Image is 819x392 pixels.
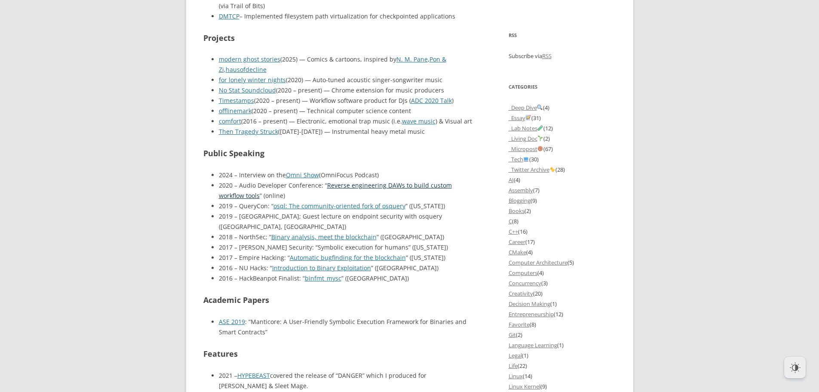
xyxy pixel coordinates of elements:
h2: Public Speaking [203,147,472,160]
a: Git [509,331,516,339]
li: (2025) — Comics & cartoons, inspired by , , [219,54,472,75]
li: (4) [509,247,616,257]
li: 2019 – [GEOGRAPHIC_DATA]; Guest lecture on endpoint security with osquery ([GEOGRAPHIC_DATA], [GE... [219,211,472,232]
li: (30) [509,154,616,164]
li: (2020 – present) — Workflow software product for DJs ( ) [219,96,472,106]
li: (12) [509,123,616,133]
img: 🔍 [537,105,543,110]
li: (3) [509,278,616,288]
h2: Academic Papers [203,294,472,306]
li: (4) [509,268,616,278]
a: _Tech [509,155,530,163]
a: DMTCP [219,12,239,20]
a: ASE 2019 [219,318,245,326]
a: Career [509,238,525,246]
li: (2020) — Auto-tuned acoustic singer-songwriter music [219,75,472,85]
li: (28) [509,164,616,175]
a: No Stat Soundcloud [219,86,276,94]
li: (9) [509,195,616,206]
img: 🧪 [537,125,543,131]
a: for lonely winter nights [219,76,286,84]
a: Automatic bugfinding for the blockchain [290,253,406,262]
a: Assembly [509,186,533,194]
a: hausofdecline [226,65,267,74]
a: Creativity [509,290,533,297]
p: Subscribe via [509,51,616,61]
li: (2016 – present) — Electronic, emotional trap music (i.e. ) & Visual art [219,116,472,127]
li: (2) [509,330,616,340]
li: (14) [509,371,616,381]
a: modern ghost stories [219,55,280,63]
li: 2021 – covered the release of “DANGER” which I produced for [PERSON_NAME] & Sleet Mage. [219,370,472,391]
a: Introduction to Binary Exploitation [272,264,371,272]
a: Concurrency [509,279,541,287]
li: – Implemented filesystem path virtualization for checkpointed applications [219,11,472,22]
li: 2018 – NorthSec; “ ” ([GEOGRAPHIC_DATA]) [219,232,472,242]
li: (17) [509,237,616,247]
img: 💻 [523,156,529,162]
a: N. M. Pane [396,55,428,63]
h3: RSS [509,30,616,40]
a: ADC 2020 Talk [411,96,452,105]
a: Omni Show [286,171,319,179]
a: Blogging [509,197,531,204]
h3: Categories [509,82,616,92]
li: (1) [509,299,616,309]
li: 2016 – NU Hacks: “ ” ([GEOGRAPHIC_DATA]) [219,263,472,273]
li: (16) [509,226,616,237]
a: Books [509,207,525,215]
li: (1) [509,350,616,361]
li: (2020 – present) — Chrome extension for music producers [219,85,472,96]
img: 🍪 [537,146,543,151]
a: Decision Making [509,300,550,308]
li: 2016 – HackBeanpot Finalist: “ ” ([GEOGRAPHIC_DATA]) [219,273,472,284]
li: 2019 – QueryCon: “ ” ([US_STATE]) [219,201,472,211]
img: 📝 [525,115,531,120]
li: (67) [509,144,616,154]
a: Entrepreneurship [509,310,554,318]
a: Binary analysis, meet the blockchain [271,233,377,241]
a: Reverse engineering DAWs to build custom workflow tools [219,181,452,200]
li: (31) [509,113,616,123]
li: (2) [509,133,616,144]
li: 2020 – Audio Developer Conference: “ ” (online) [219,180,472,201]
li: (12) [509,309,616,319]
h2: Projects [203,32,472,44]
a: CMake [509,248,526,256]
a: AI [509,176,514,184]
li: (22) [509,361,616,371]
a: _Twitter Archive [509,166,556,173]
li: 2024 – Interview on the (OmniFocus Podcast) [219,170,472,180]
li: : “Manticore: A User-Friendly Symbolic Execution Framework for Binaries and Smart Contracts” [219,317,472,337]
a: Linux [509,372,523,380]
li: (2) [509,206,616,216]
li: (2020 – present) — Technical computer science content [219,106,472,116]
li: (7) [509,185,616,195]
li: ([DATE]-[DATE]) — Instrumental heavy metal music [219,127,472,137]
li: 2017 – [PERSON_NAME] Security: “Symbolic execution for humans” ([US_STATE]) [219,242,472,253]
a: _Essay [509,114,532,122]
a: Timestamps [219,96,254,105]
a: offlinemark [219,107,252,115]
h2: Features [203,348,472,360]
a: osql: The community-oriented fork of osquery [273,202,405,210]
a: C++ [509,228,518,235]
a: _Lab Notes [509,124,544,132]
img: 🌱 [537,136,543,141]
a: Life [509,362,518,370]
a: binfmt_mysc [305,274,341,282]
a: Then Tragedy Struck [219,127,278,136]
a: HYPEBEAST [237,371,270,380]
a: comfort [219,117,241,125]
a: Pon & Zi [219,55,446,74]
a: _Micropost [509,145,544,153]
li: (4) [509,175,616,185]
a: C [509,217,512,225]
li: (20) [509,288,616,299]
a: wave music [402,117,436,125]
a: Language Learning [509,341,557,349]
a: _Living Doc [509,135,544,142]
a: Linux Kernel [509,383,540,390]
li: (1) [509,340,616,350]
li: (5) [509,257,616,268]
